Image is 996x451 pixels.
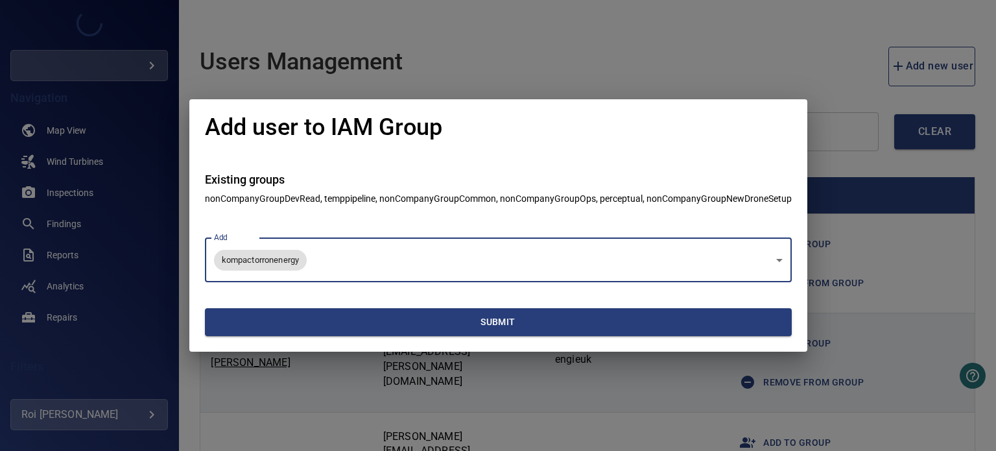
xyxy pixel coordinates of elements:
p: nonCompanyGroupDevRead, temppipeline, nonCompanyGroupCommon, nonCompanyGroupOps, perceptual, nonC... [205,192,792,205]
h1: Add user to IAM Group [205,115,442,141]
h4: Existing groups [205,173,792,186]
span: Submit [210,314,787,330]
button: Submit [205,308,792,336]
span: kompactorronenergy [214,254,307,266]
div: kompactorronenergy [205,238,792,282]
